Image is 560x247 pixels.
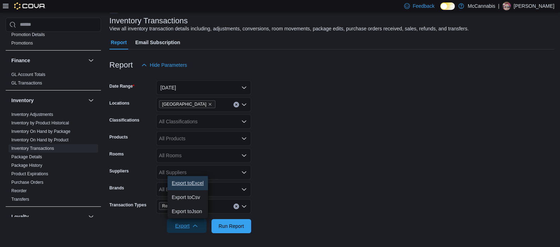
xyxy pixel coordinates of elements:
label: Date Range [109,83,135,89]
button: Inventory [11,97,85,104]
label: Transaction Types [109,202,146,208]
button: Loyalty [11,213,85,220]
button: Run Report [211,219,251,233]
a: GL Account Totals [11,72,45,77]
a: Inventory by Product Historical [11,120,69,125]
label: Products [109,134,128,140]
span: Report [111,35,127,49]
button: Open list of options [241,170,247,175]
h3: Finance [11,57,30,64]
a: Reorder [11,188,27,193]
div: View all inventory transaction details including, adjustments, conversions, room movements, packa... [109,25,469,33]
a: Inventory Adjustments [11,112,53,117]
a: Transfers [11,197,29,202]
button: Open list of options [241,119,247,124]
img: Cova [14,2,46,10]
a: Inventory On Hand by Package [11,129,70,134]
span: Inventory On Hand by Package [11,129,70,134]
span: Purchase Orders [11,180,44,185]
a: Package History [11,163,42,168]
span: Refund [162,202,176,210]
button: Inventory [87,96,95,105]
span: GL Transactions [11,80,42,86]
button: Loyalty [87,212,95,221]
span: Deer Lake [159,100,215,108]
span: Inventory by Product Historical [11,120,69,126]
button: [DATE] [156,81,251,95]
button: Export toJson [168,204,208,218]
span: Email Subscription [135,35,180,49]
span: [GEOGRAPHIC_DATA] [162,101,207,108]
a: Inventory On Hand by Product [11,137,68,142]
button: Export toExcel [168,176,208,190]
span: Promotions [11,40,33,46]
span: Package Details [11,154,42,160]
span: Refund [159,202,185,210]
span: Inventory Transactions [11,146,54,151]
a: Promotions [11,41,33,46]
label: Classifications [109,117,140,123]
button: Remove Deer Lake from selection in this group [208,102,212,106]
span: Product Expirations [11,171,48,177]
button: Open list of options [241,102,247,107]
h3: Report [109,61,133,69]
span: Promotion Details [11,32,45,37]
a: Promotion Details [11,32,45,37]
input: Dark Mode [440,2,455,10]
a: Product Expirations [11,171,48,176]
span: Transfers [11,196,29,202]
a: Inventory Transactions [11,146,54,151]
div: Discounts & Promotions [6,22,101,50]
span: Export to Json [172,208,204,214]
label: Locations [109,100,130,106]
span: Hide Parameters [150,61,187,69]
label: Suppliers [109,168,129,174]
button: Open list of options [241,153,247,158]
span: Feedback [413,2,434,10]
button: Open list of options [241,204,247,209]
a: Purchase Orders [11,180,44,185]
label: Rooms [109,151,124,157]
p: | [498,2,499,10]
div: Inventory [6,110,101,206]
button: Clear input [233,204,239,209]
button: Clear input [233,102,239,107]
span: Run Report [219,223,244,230]
label: Brands [109,185,124,191]
span: Package History [11,163,42,168]
button: Open list of options [241,136,247,141]
span: Reorder [11,188,27,194]
p: McCannabis [468,2,495,10]
h3: Loyalty [11,213,29,220]
button: Finance [87,56,95,65]
span: Export to Csv [172,194,204,200]
a: Package Details [11,154,42,159]
div: Krista Brumsey [502,2,511,10]
button: Export [167,219,207,233]
span: Inventory Adjustments [11,112,53,117]
span: Inventory On Hand by Product [11,137,68,143]
div: Finance [6,70,101,90]
span: Export [171,219,202,233]
span: GL Account Totals [11,72,45,77]
a: GL Transactions [11,81,42,86]
span: Export to Excel [172,180,204,186]
button: Hide Parameters [138,58,190,72]
h3: Inventory Transactions [109,17,188,25]
button: Finance [11,57,85,64]
h3: Inventory [11,97,34,104]
button: Export toCsv [168,190,208,204]
p: [PERSON_NAME] [514,2,554,10]
button: Open list of options [241,187,247,192]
